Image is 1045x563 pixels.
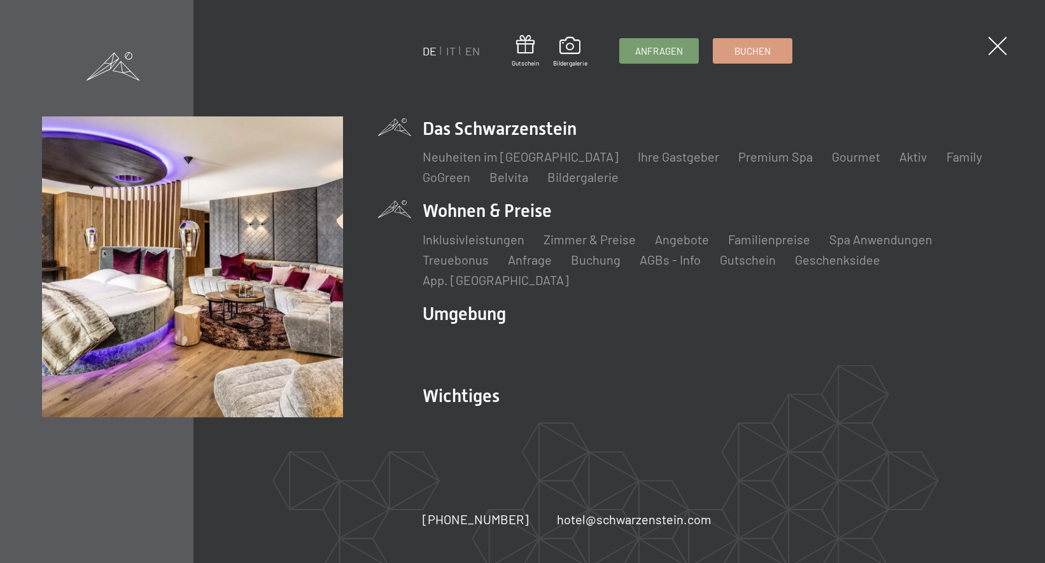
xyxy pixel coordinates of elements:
[899,149,927,164] a: Aktiv
[571,252,621,267] a: Buchung
[489,169,528,184] a: Belvita
[553,59,587,67] span: Bildergalerie
[423,149,619,164] a: Neuheiten im [GEOGRAPHIC_DATA]
[423,44,437,58] a: DE
[423,252,489,267] a: Treuebonus
[655,232,709,247] a: Angebote
[423,511,529,527] span: [PHONE_NUMBER]
[738,149,813,164] a: Premium Spa
[635,45,683,58] span: Anfragen
[829,232,932,247] a: Spa Anwendungen
[423,169,470,184] a: GoGreen
[423,232,524,247] a: Inklusivleistungen
[423,272,569,288] a: App. [GEOGRAPHIC_DATA]
[728,232,810,247] a: Familienpreise
[734,45,771,58] span: Buchen
[512,59,539,67] span: Gutschein
[946,149,982,164] a: Family
[508,252,552,267] a: Anfrage
[547,169,619,184] a: Bildergalerie
[795,252,880,267] a: Geschenksidee
[553,37,587,67] a: Bildergalerie
[557,510,712,528] a: hotel@schwarzenstein.com
[465,44,480,58] a: EN
[620,39,698,63] a: Anfragen
[832,149,880,164] a: Gourmet
[713,39,792,63] a: Buchen
[512,35,539,67] a: Gutschein
[423,510,529,528] a: [PHONE_NUMBER]
[446,44,456,58] a: IT
[720,252,776,267] a: Gutschein
[544,232,636,247] a: Zimmer & Preise
[638,149,719,164] a: Ihre Gastgeber
[640,252,701,267] a: AGBs - Info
